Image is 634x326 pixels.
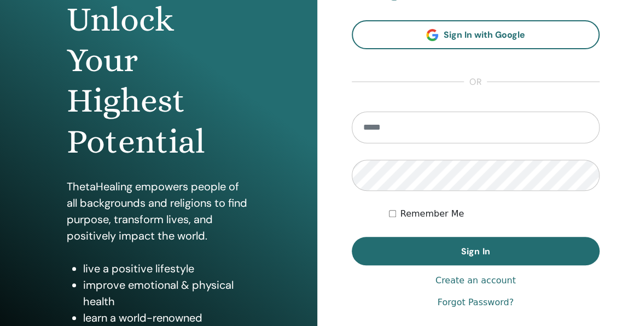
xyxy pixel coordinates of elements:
[67,178,251,244] p: ThetaHealing empowers people of all backgrounds and religions to find purpose, transform lives, a...
[461,246,490,257] span: Sign In
[83,260,251,277] li: live a positive lifestyle
[464,75,487,89] span: or
[435,274,516,287] a: Create an account
[352,237,600,265] button: Sign In
[400,207,464,220] label: Remember Me
[438,296,514,309] a: Forgot Password?
[83,277,251,310] li: improve emotional & physical health
[389,207,600,220] div: Keep me authenticated indefinitely or until I manually logout
[444,29,525,40] span: Sign In with Google
[352,20,600,49] a: Sign In with Google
